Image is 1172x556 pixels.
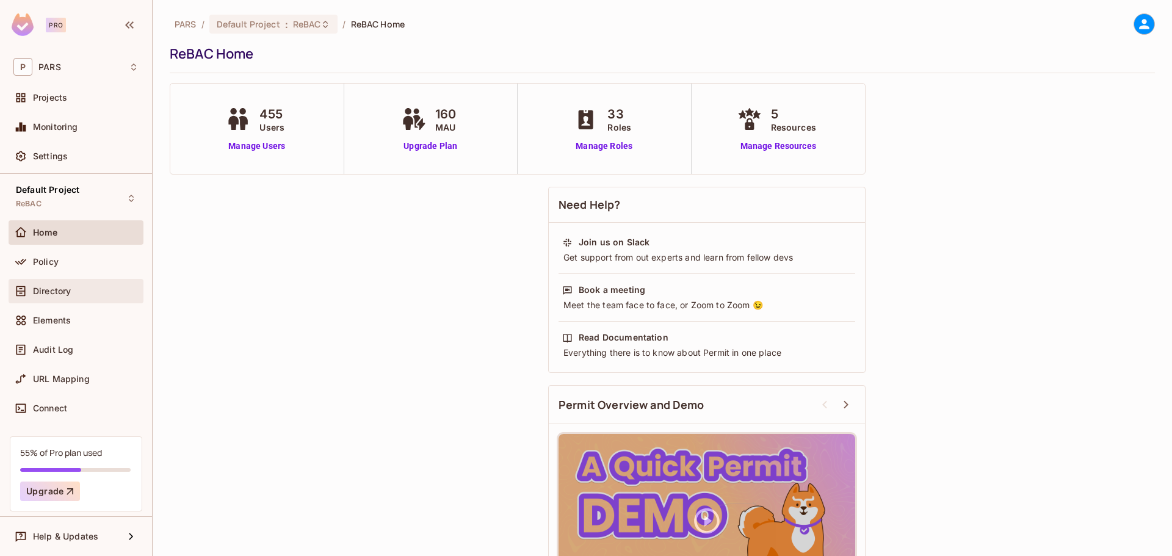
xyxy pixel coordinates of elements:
[217,18,280,30] span: Default Project
[33,532,98,541] span: Help & Updates
[559,197,621,212] span: Need Help?
[562,299,852,311] div: Meet the team face to face, or Zoom to Zoom 😉
[562,347,852,359] div: Everything there is to know about Permit in one place
[33,286,71,296] span: Directory
[33,257,59,267] span: Policy
[33,93,67,103] span: Projects
[562,251,852,264] div: Get support from out experts and learn from fellow devs
[12,13,34,36] img: SReyMgAAAABJRU5ErkJggg==
[435,121,456,134] span: MAU
[435,105,456,123] span: 160
[607,105,631,123] span: 33
[33,316,71,325] span: Elements
[734,140,822,153] a: Manage Resources
[16,199,42,209] span: ReBAC
[33,345,73,355] span: Audit Log
[284,20,289,29] span: :
[559,397,704,413] span: Permit Overview and Demo
[13,58,32,76] span: P
[33,374,90,384] span: URL Mapping
[33,228,58,237] span: Home
[607,121,631,134] span: Roles
[20,447,102,458] div: 55% of Pro plan used
[579,236,649,248] div: Join us on Slack
[33,151,68,161] span: Settings
[351,18,405,30] span: ReBAC Home
[38,62,61,72] span: Workspace: PARS
[259,105,284,123] span: 455
[46,18,66,32] div: Pro
[16,185,79,195] span: Default Project
[201,18,204,30] li: /
[175,18,197,30] span: the active workspace
[342,18,345,30] li: /
[399,140,462,153] a: Upgrade Plan
[771,105,816,123] span: 5
[259,121,284,134] span: Users
[170,45,1149,63] div: ReBAC Home
[33,122,78,132] span: Monitoring
[571,140,637,153] a: Manage Roles
[20,482,80,501] button: Upgrade
[579,284,645,296] div: Book a meeting
[579,331,668,344] div: Read Documentation
[33,403,67,413] span: Connect
[223,140,291,153] a: Manage Users
[771,121,816,134] span: Resources
[293,18,321,30] span: ReBAC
